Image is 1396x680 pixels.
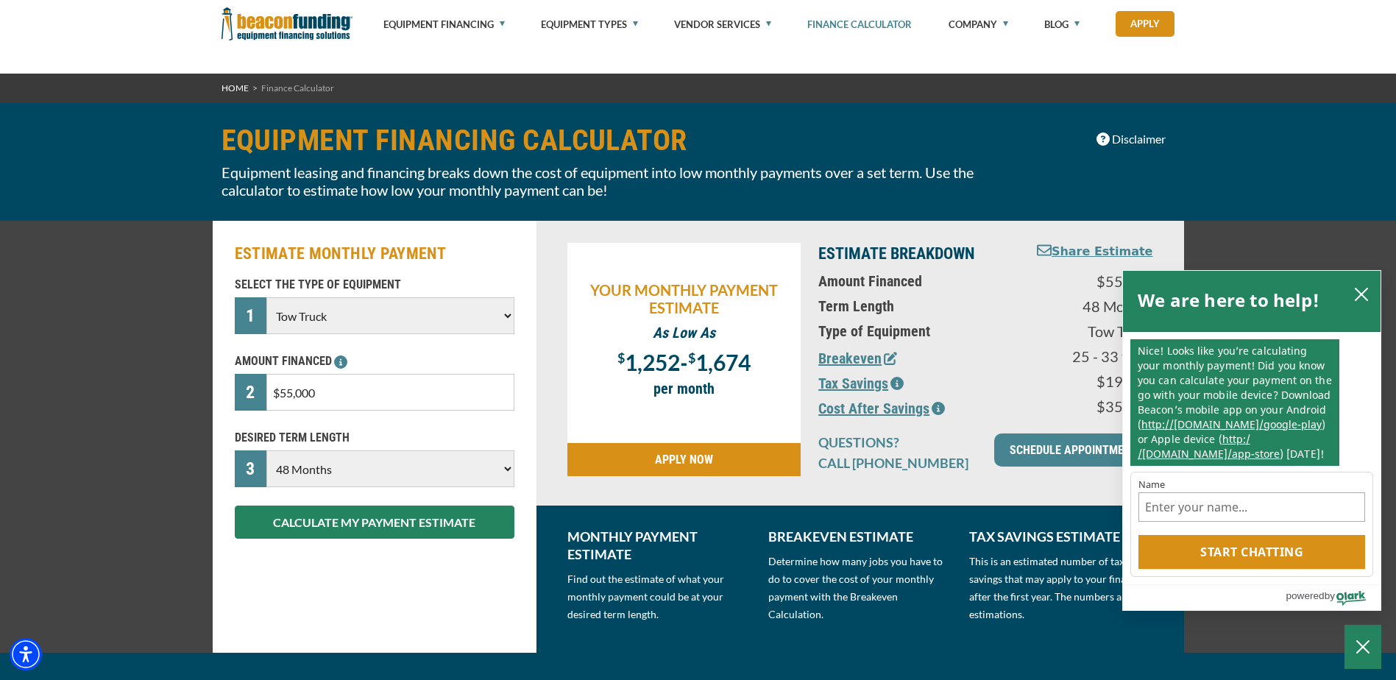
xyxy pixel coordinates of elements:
[818,397,945,419] button: Cost After Savings
[818,243,1006,265] p: ESTIMATE BREAKDOWN
[969,528,1152,545] p: TAX SAVINGS ESTIMATE
[818,454,977,472] p: CALL [PHONE_NUMBER]
[818,297,1006,315] p: Term Length
[969,553,1152,623] p: This is an estimated number of tax savings that may apply to your financing after the first year....
[617,350,625,366] span: $
[818,372,904,394] button: Tax Savings
[1138,432,1280,461] a: http: / /beaconfunding.com /app-store - open in a new tab
[1344,625,1381,669] button: Close Chatbox
[235,243,514,265] h2: ESTIMATE MONTHLY PAYMENT
[235,429,514,447] p: DESIRED TERM LENGTH
[768,528,952,545] p: BREAKEVEN ESTIMATE
[567,570,751,623] p: Find out the estimate of what your monthly payment could be at your desired term length.
[1138,535,1365,569] button: Start chatting
[1024,397,1152,415] p: $35,750
[688,350,695,366] span: $
[1130,339,1339,466] p: Nice! Looks like you’re calculating your monthly payment! Did you know you can calculate your pay...
[1024,372,1152,390] p: $19,250
[1087,125,1175,153] button: Disclaimer
[768,553,952,623] p: Determine how many jobs you have to do to cover the cost of your monthly payment with the Breakev...
[1286,585,1381,610] a: Powered by Olark
[235,506,514,539] button: CALCULATE MY PAYMENT ESTIMATE
[1024,322,1152,340] p: Tow Truck
[818,347,897,369] button: Breakeven
[1024,347,1152,365] p: 25 - 33 tows
[1141,417,1322,431] a: http: / /beaconfunding.com /google-play - open in a new tab
[695,349,751,375] span: 1,674
[625,349,680,375] span: 1,252
[1138,480,1365,489] label: Name
[1122,270,1381,611] div: olark chatbox
[1116,11,1174,37] a: Apply
[235,374,267,411] div: 2
[222,163,1013,199] p: Equipment leasing and financing breaks down the cost of equipment into low monthly payments over ...
[1037,243,1153,261] button: Share Estimate
[266,374,514,411] input: $
[1286,587,1324,605] span: powered
[567,443,801,476] a: APPLY NOW
[575,380,794,397] p: per month
[1024,272,1152,290] p: $55,000
[261,82,334,93] span: Finance Calculator
[1138,286,1319,315] h2: We are here to help!
[1123,332,1381,472] div: chat
[818,272,1006,290] p: Amount Financed
[1350,283,1373,304] button: close chatbox
[994,433,1152,467] a: SCHEDULE APPOINTMENT
[235,297,267,334] div: 1
[1325,587,1335,605] span: by
[575,281,794,316] p: YOUR MONTHLY PAYMENT ESTIMATE
[222,125,1013,156] h1: EQUIPMENT FINANCING CALCULATOR
[235,353,514,370] p: AMOUNT FINANCED
[575,324,794,341] p: As Low As
[1024,297,1152,315] p: 48 Months
[10,638,42,670] div: Accessibility Menu
[567,528,751,563] p: MONTHLY PAYMENT ESTIMATE
[818,322,1006,340] p: Type of Equipment
[222,82,249,93] a: HOME
[1112,130,1166,148] span: Disclaimer
[575,349,794,372] p: -
[818,433,977,451] p: QUESTIONS?
[235,450,267,487] div: 3
[235,276,514,294] p: SELECT THE TYPE OF EQUIPMENT
[1138,492,1365,522] input: Name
